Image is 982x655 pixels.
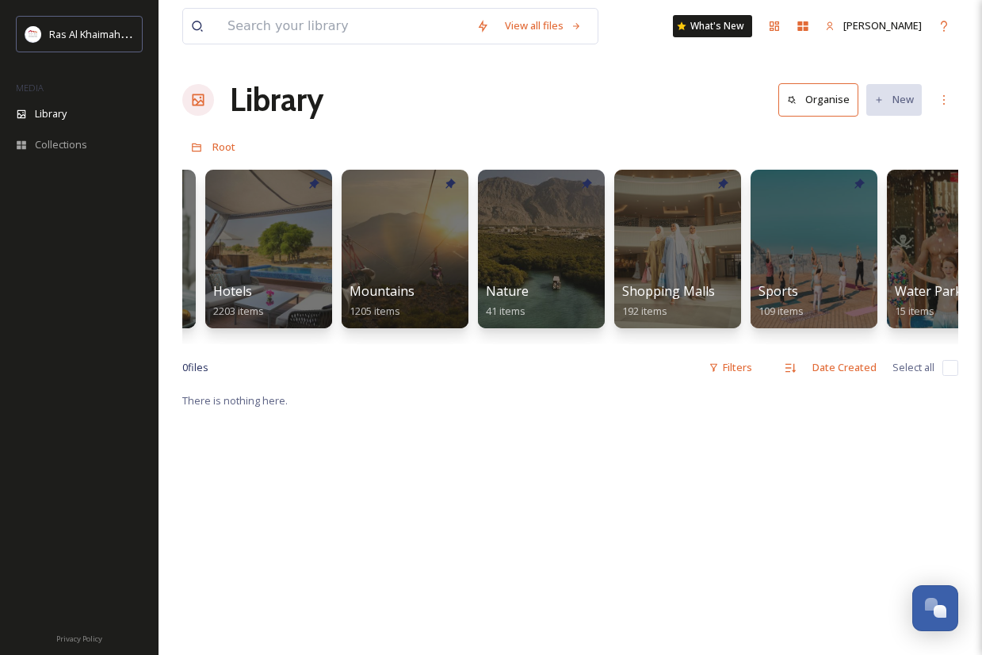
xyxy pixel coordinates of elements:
[778,83,858,116] button: Organise
[35,106,67,121] span: Library
[182,393,288,408] span: There is nothing here.
[56,628,102,647] a: Privacy Policy
[843,18,922,33] span: [PERSON_NAME]
[230,76,323,124] a: Library
[758,284,804,318] a: Sports109 items
[866,84,922,115] button: New
[701,352,760,383] div: Filters
[758,282,798,300] span: Sports
[895,304,934,318] span: 15 items
[220,9,468,44] input: Search your library
[25,26,41,42] img: Logo_RAKTDA_RGB-01.png
[212,137,235,156] a: Root
[486,304,525,318] span: 41 items
[213,284,264,318] a: Hotels2203 items
[16,82,44,94] span: MEDIA
[497,10,590,41] a: View all files
[804,352,885,383] div: Date Created
[350,282,415,300] span: Mountains
[212,140,235,154] span: Root
[486,282,529,300] span: Nature
[35,137,87,152] span: Collections
[622,284,715,318] a: Shopping Malls192 items
[486,284,529,318] a: Nature41 items
[817,10,930,41] a: [PERSON_NAME]
[673,15,752,37] a: What's New
[912,585,958,631] button: Open Chat
[56,634,102,644] span: Privacy Policy
[758,304,804,318] span: 109 items
[350,284,415,318] a: Mountains1205 items
[350,304,400,318] span: 1205 items
[622,282,715,300] span: Shopping Malls
[622,304,667,318] span: 192 items
[213,282,252,300] span: Hotels
[892,360,934,375] span: Select all
[49,26,273,41] span: Ras Al Khaimah Tourism Development Authority
[213,304,264,318] span: 2203 items
[182,360,208,375] span: 0 file s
